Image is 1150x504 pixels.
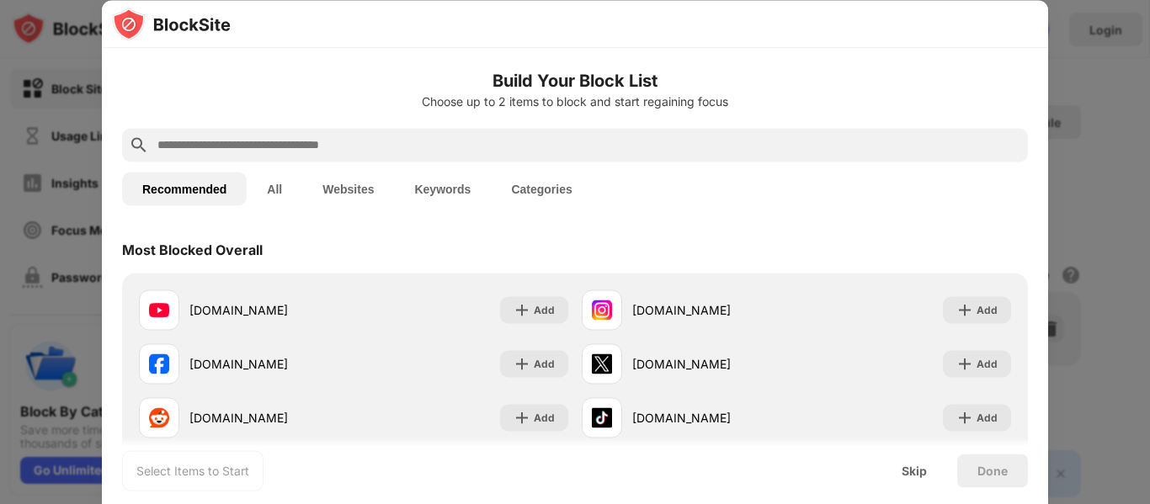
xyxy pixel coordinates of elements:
[189,301,354,319] div: [DOMAIN_NAME]
[189,409,354,427] div: [DOMAIN_NAME]
[302,172,394,205] button: Websites
[977,409,998,426] div: Add
[491,172,592,205] button: Categories
[632,355,796,373] div: [DOMAIN_NAME]
[136,462,249,479] div: Select Items to Start
[534,301,555,318] div: Add
[394,172,491,205] button: Keywords
[122,67,1028,93] h6: Build Your Block List
[632,409,796,427] div: [DOMAIN_NAME]
[247,172,302,205] button: All
[592,353,612,374] img: favicons
[977,464,1008,477] div: Done
[112,7,231,40] img: logo-blocksite.svg
[534,355,555,372] div: Add
[534,409,555,426] div: Add
[122,241,263,257] div: Most Blocked Overall
[122,94,1028,108] div: Choose up to 2 items to block and start regaining focus
[592,407,612,427] img: favicons
[122,172,247,205] button: Recommended
[149,407,169,427] img: favicons
[129,135,149,155] img: search.svg
[149,353,169,374] img: favicons
[977,301,998,318] div: Add
[902,464,927,477] div: Skip
[189,355,354,373] div: [DOMAIN_NAME]
[592,300,612,320] img: favicons
[149,300,169,320] img: favicons
[977,355,998,372] div: Add
[632,301,796,319] div: [DOMAIN_NAME]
